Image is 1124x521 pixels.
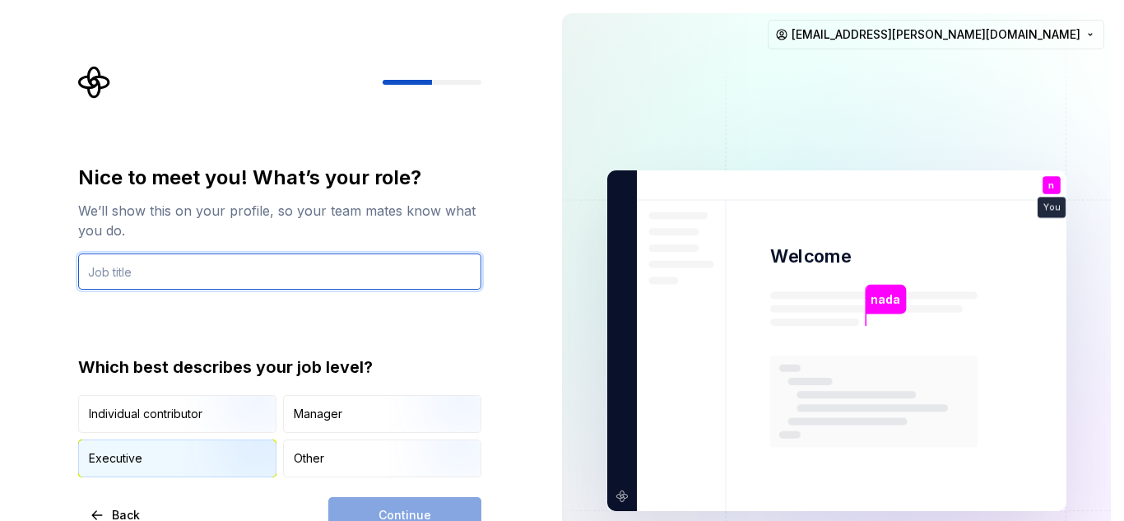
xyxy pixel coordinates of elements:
span: [EMAIL_ADDRESS][PERSON_NAME][DOMAIN_NAME] [792,26,1080,43]
div: Nice to meet you! What’s your role? [78,165,481,191]
div: We’ll show this on your profile, so your team mates know what you do. [78,201,481,240]
div: Other [294,450,324,467]
p: Welcome [770,244,851,268]
p: You [1043,203,1060,212]
svg: Supernova Logo [78,66,111,99]
input: Job title [78,254,481,290]
button: [EMAIL_ADDRESS][PERSON_NAME][DOMAIN_NAME] [768,20,1104,49]
div: Individual contributor [89,406,202,422]
p: nada [871,291,900,309]
div: Manager [294,406,342,422]
div: Executive [89,450,142,467]
div: Which best describes your job level? [78,356,481,379]
p: n [1048,181,1054,190]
